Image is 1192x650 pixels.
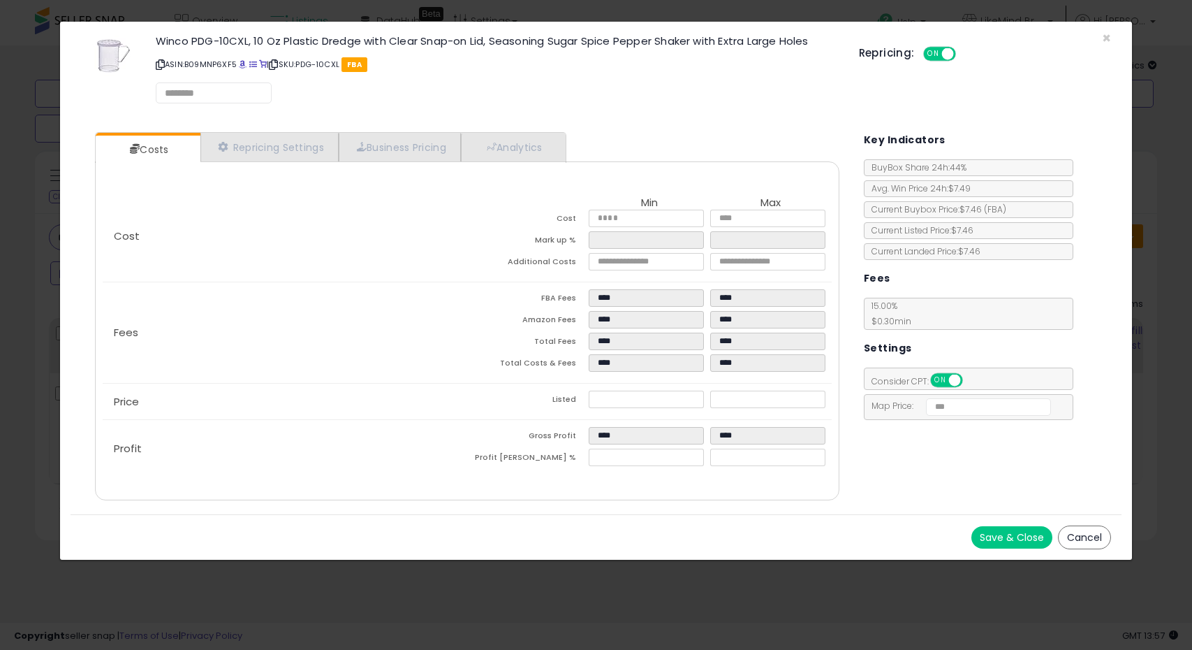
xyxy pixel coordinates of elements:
[864,300,911,327] span: 15.00 %
[1102,28,1111,48] span: ×
[467,253,589,275] td: Additional Costs
[864,203,1006,215] span: Current Buybox Price:
[959,203,1006,215] span: $7.46
[859,48,915,59] h5: Repricing:
[1058,526,1111,549] button: Cancel
[239,59,247,70] a: BuyBox page
[467,289,589,311] td: FBA Fees
[864,131,945,149] h5: Key Indicators
[971,526,1052,549] button: Save & Close
[341,57,367,72] span: FBA
[461,133,564,161] a: Analytics
[710,197,832,210] th: Max
[984,203,1006,215] span: ( FBA )
[467,210,589,231] td: Cost
[467,311,589,333] td: Amazon Fees
[925,48,942,60] span: ON
[259,59,267,70] a: Your listing only
[92,36,134,78] img: 31eaipNftvL._SL60_.jpg
[103,443,467,454] p: Profit
[467,354,589,376] td: Total Costs & Fees
[953,48,976,60] span: OFF
[96,136,199,164] a: Costs
[864,224,973,236] span: Current Listed Price: $7.46
[156,36,838,46] h3: Winco PDG-10CXL, 10 Oz Plastic Dredge with Clear Snap-on Lid, Seasoning Sugar Spice Pepper Shaker...
[467,231,589,253] td: Mark up %
[864,161,966,173] span: BuyBox Share 24h: 44%
[467,427,589,449] td: Gross Profit
[467,449,589,470] td: Profit [PERSON_NAME] %
[864,245,980,257] span: Current Landed Price: $7.46
[156,53,838,75] p: ASIN: B09MNP6XF5 | SKU: PDG-10CXL
[864,375,981,387] span: Consider CPT:
[864,400,1051,412] span: Map Price:
[200,133,339,161] a: Repricing Settings
[103,327,467,338] p: Fees
[103,396,467,407] p: Price
[864,182,971,194] span: Avg. Win Price 24h: $7.49
[467,391,589,412] td: Listed
[339,133,461,161] a: Business Pricing
[589,197,710,210] th: Min
[864,270,890,287] h5: Fees
[103,231,467,242] p: Cost
[932,375,949,387] span: ON
[864,315,911,327] span: $0.30 min
[249,59,257,70] a: All offer listings
[864,340,911,357] h5: Settings
[961,375,983,387] span: OFF
[467,333,589,354] td: Total Fees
